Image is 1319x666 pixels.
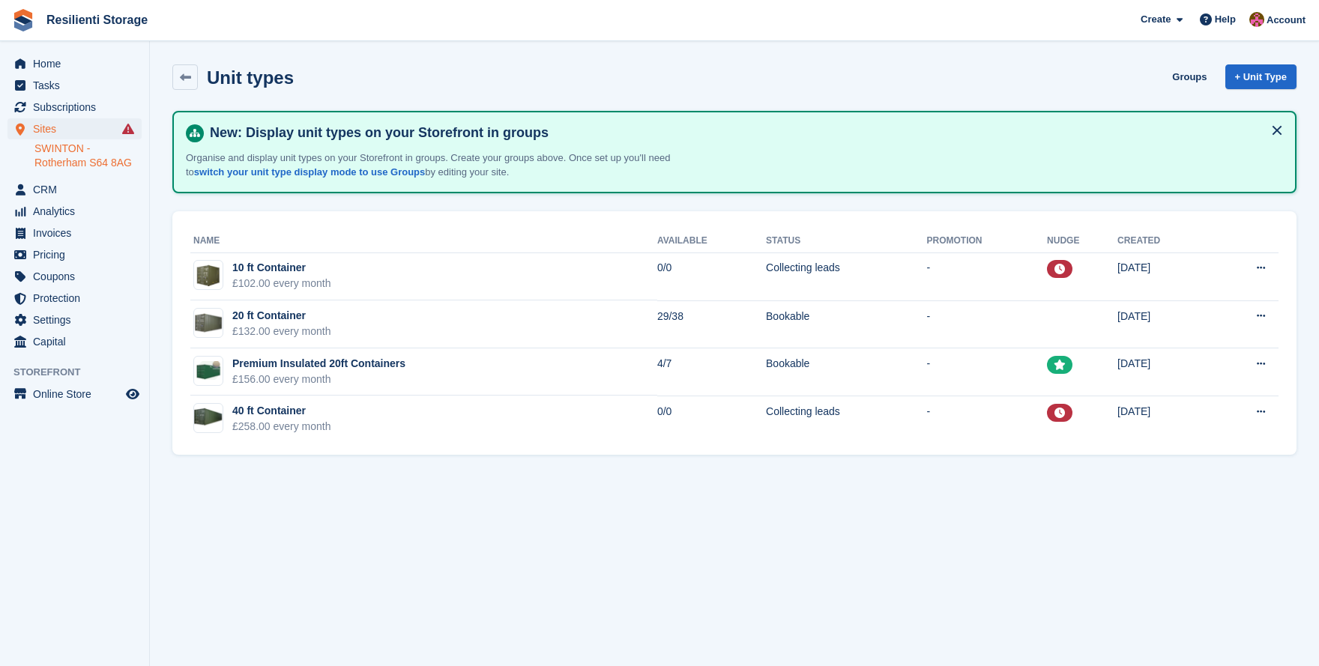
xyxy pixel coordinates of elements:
[33,179,123,200] span: CRM
[33,266,123,287] span: Coupons
[33,97,123,118] span: Subscriptions
[12,9,34,31] img: stora-icon-8386f47178a22dfd0bd8f6a31ec36ba5ce8667c1dd55bd0f319d3a0aa187defe.svg
[190,229,657,253] th: Name
[1225,64,1297,89] a: + Unit Type
[7,118,142,139] a: menu
[766,252,926,300] td: Collecting leads
[1117,396,1210,443] td: [DATE]
[766,396,926,443] td: Collecting leads
[207,67,294,88] h2: Unit types
[657,229,766,253] th: Available
[7,331,142,352] a: menu
[232,276,331,291] div: £102.00 every month
[194,312,223,334] img: 20ft-removebg-preview.png
[927,348,1048,396] td: -
[1117,300,1210,348] td: [DATE]
[40,7,154,32] a: Resilienti Storage
[232,372,405,387] div: £156.00 every month
[1267,13,1306,28] span: Account
[766,348,926,396] td: Bookable
[927,229,1048,253] th: Promotion
[194,408,223,429] img: 40ft-removebg-preview.png
[33,118,123,139] span: Sites
[232,419,331,435] div: £258.00 every month
[7,384,142,405] a: menu
[124,385,142,403] a: Preview store
[7,288,142,309] a: menu
[657,348,766,396] td: 4/7
[204,124,1283,142] h4: New: Display unit types on your Storefront in groups
[7,97,142,118] a: menu
[7,244,142,265] a: menu
[232,356,405,372] div: Premium Insulated 20ft Containers
[34,142,142,170] a: SWINTON - Rotherham S64 8AG
[1117,252,1210,300] td: [DATE]
[1215,12,1236,27] span: Help
[33,244,123,265] span: Pricing
[7,179,142,200] a: menu
[33,201,123,222] span: Analytics
[927,252,1048,300] td: -
[186,151,710,180] p: Organise and display unit types on your Storefront in groups. Create your groups above. Once set ...
[33,222,123,243] span: Invoices
[657,300,766,348] td: 29/38
[7,201,142,222] a: menu
[766,300,926,348] td: Bookable
[194,361,223,381] img: insulated-810x540.png
[927,396,1048,443] td: -
[1047,229,1117,253] th: Nudge
[7,266,142,287] a: menu
[33,331,123,352] span: Capital
[766,229,926,253] th: Status
[1141,12,1171,27] span: Create
[7,53,142,74] a: menu
[232,308,331,324] div: 20 ft Container
[33,288,123,309] span: Protection
[657,252,766,300] td: 0/0
[194,264,223,286] img: 10ft-removebg-preview.png
[7,75,142,96] a: menu
[122,123,134,135] i: Smart entry sync failures have occurred
[232,403,331,419] div: 40 ft Container
[13,365,149,380] span: Storefront
[1166,64,1213,89] a: Groups
[927,300,1048,348] td: -
[232,260,331,276] div: 10 ft Container
[33,309,123,330] span: Settings
[33,384,123,405] span: Online Store
[657,396,766,443] td: 0/0
[194,166,425,178] a: switch your unit type display mode to use Groups
[7,222,142,243] a: menu
[1117,229,1210,253] th: Created
[1249,12,1264,27] img: Kerrie Whiteley
[232,324,331,339] div: £132.00 every month
[7,309,142,330] a: menu
[33,53,123,74] span: Home
[1117,348,1210,396] td: [DATE]
[33,75,123,96] span: Tasks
